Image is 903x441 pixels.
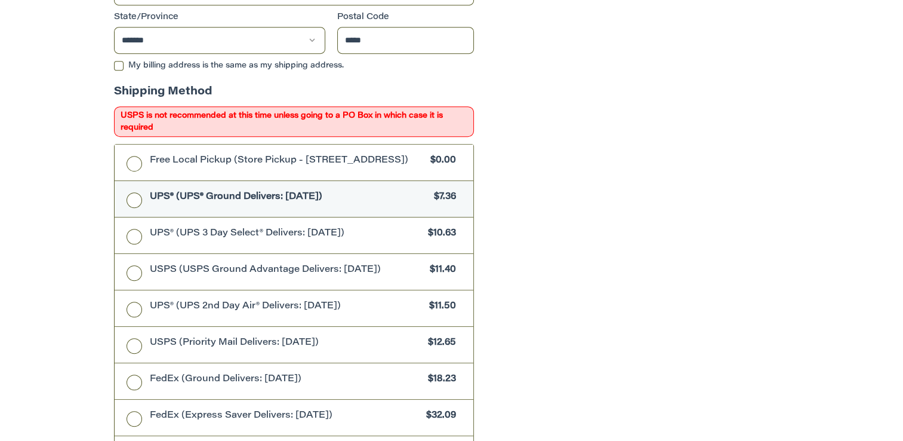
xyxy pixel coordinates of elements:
span: UPS® (UPS 3 Day Select® Delivers: [DATE]) [150,227,423,241]
span: USPS is not recommended at this time unless going to a PO Box in which case it is required [114,106,474,137]
span: $12.65 [422,336,456,350]
span: FedEx (Express Saver Delivers: [DATE]) [150,409,421,423]
label: Postal Code [337,11,474,24]
span: $18.23 [422,373,456,387]
label: My billing address is the same as my shipping address. [114,61,474,71]
span: UPS® (UPS 2nd Day Air® Delivers: [DATE]) [150,300,424,314]
span: $0.00 [424,154,456,168]
label: State/Province [114,11,325,24]
span: Free Local Pickup (Store Pickup - [STREET_ADDRESS]) [150,154,425,168]
span: $7.36 [428,191,456,204]
legend: Shipping Method [114,84,212,106]
span: $11.40 [424,264,456,277]
span: $32.09 [420,409,456,423]
span: FedEx (Ground Delivers: [DATE]) [150,373,423,387]
span: $11.50 [423,300,456,314]
span: $10.63 [422,227,456,241]
span: UPS® (UPS® Ground Delivers: [DATE]) [150,191,429,204]
span: USPS (Priority Mail Delivers: [DATE]) [150,336,423,350]
span: USPS (USPS Ground Advantage Delivers: [DATE]) [150,264,424,277]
